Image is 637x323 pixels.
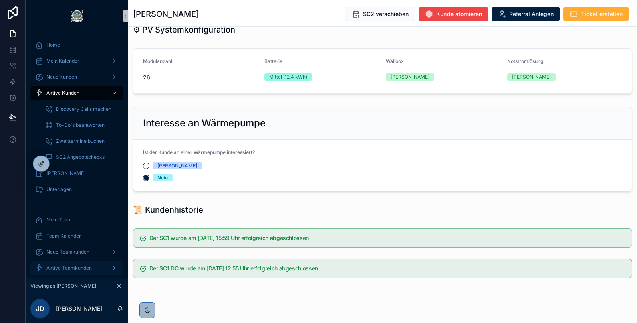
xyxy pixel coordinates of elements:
span: Neue Kunden [46,74,77,80]
h1: ⚙ PV Systemkonfiguration [133,24,235,35]
img: App logo [71,10,83,22]
a: Mein Team [30,213,123,227]
button: SC2 verschieben [345,7,415,21]
a: Mein Kalender [30,54,123,68]
span: Team Kalender [46,233,81,239]
span: Kunde stornieren [436,10,482,18]
span: JD [36,304,44,313]
span: SC2 Angebotschecks [56,154,105,160]
span: To-Do's beantworten [56,122,105,128]
div: Nein [157,174,168,181]
span: 26 [143,73,258,81]
div: [PERSON_NAME] [391,73,429,81]
span: Unterlagen [46,186,72,193]
h1: [PERSON_NAME] [133,8,199,20]
h5: Der SC1 wurde am 02/09/2025 15:59 Uhr erfolgreich abgeschlossen [149,235,625,241]
a: Unterlagen [30,182,123,197]
a: Aktive Kunden [30,86,123,100]
div: scrollable content [26,32,128,278]
span: Zweittermine buchen [56,138,105,144]
a: [PERSON_NAME] [30,166,123,181]
a: Aktive Teamkunden [30,261,123,275]
span: SC2 verschieben [363,10,409,18]
div: Mittel (12,4 kWh) [269,73,307,81]
span: Wallbox [386,58,404,64]
h5: Der SC1 DC wurde am 27/08/2025 12:55 Uhr erfolgreich abgeschlossen [149,266,625,271]
h1: 📜 Kundenhistorie [133,204,203,215]
span: Batterie [264,58,282,64]
span: Notstromlösung [507,58,543,64]
span: Mein Kalender [46,58,79,64]
span: Home [46,42,60,48]
span: Mein Team [46,217,72,223]
span: Aktive Kunden [46,90,79,96]
a: Discovery Calls machen [40,102,123,116]
span: [PERSON_NAME] [46,170,85,177]
span: Ist der Kunde an einer Wärmepumpe interessiert? [143,149,255,155]
button: Ticket erstellen [563,7,629,21]
a: SC2 Angebotschecks [40,150,123,165]
div: [PERSON_NAME] [157,162,197,169]
h2: Interesse an Wärmepumpe [143,117,266,130]
span: Viewing as [PERSON_NAME] [30,283,96,289]
p: [PERSON_NAME] [56,305,102,313]
span: Ticket erstellen [581,10,623,18]
button: Referral Anlegen [492,7,560,21]
a: Neue Teamkunden [30,245,123,259]
a: Team Kalender [30,229,123,243]
span: Aktive Teamkunden [46,265,92,271]
span: Neue Teamkunden [46,249,89,255]
span: Discovery Calls machen [56,106,111,112]
a: Zweittermine buchen [40,134,123,148]
a: To-Do's beantworten [40,118,123,132]
a: Neue Kunden [30,70,123,84]
div: [PERSON_NAME] [512,73,551,81]
span: Modulanzahl [143,58,172,64]
a: Home [30,38,123,52]
span: Referral Anlegen [509,10,554,18]
button: Kunde stornieren [419,7,488,21]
